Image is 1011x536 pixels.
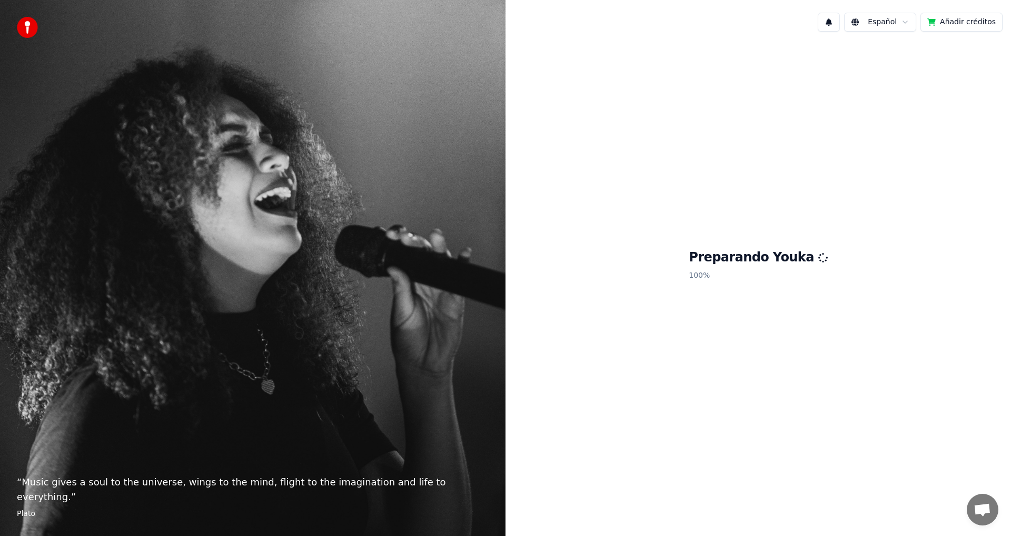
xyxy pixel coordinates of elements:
button: Añadir créditos [920,13,1003,32]
p: 100 % [689,266,828,285]
footer: Plato [17,509,489,519]
p: “ Music gives a soul to the universe, wings to the mind, flight to the imagination and life to ev... [17,475,489,504]
div: Chat abierto [967,494,998,525]
img: youka [17,17,38,38]
h1: Preparando Youka [689,249,828,266]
